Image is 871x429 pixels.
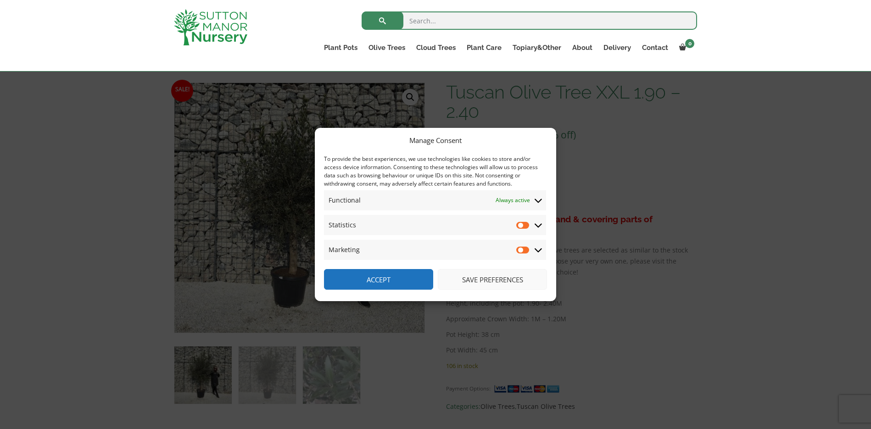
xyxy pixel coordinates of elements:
a: Olive Trees [363,41,411,54]
a: Plant Pots [318,41,363,54]
summary: Functional Always active [324,190,546,210]
span: Marketing [329,244,360,255]
a: Plant Care [461,41,507,54]
input: Search... [362,11,697,30]
span: Always active [496,195,530,206]
button: Accept [324,269,433,290]
button: Save preferences [438,269,547,290]
div: Manage Consent [409,135,462,146]
span: Functional [329,195,361,206]
a: Contact [636,41,674,54]
summary: Marketing [324,240,546,260]
summary: Statistics [324,215,546,235]
div: To provide the best experiences, we use technologies like cookies to store and/or access device i... [324,155,546,188]
a: Topiary&Other [507,41,567,54]
a: Cloud Trees [411,41,461,54]
a: About [567,41,598,54]
a: 0 [674,41,697,54]
span: 0 [685,39,694,48]
img: logo [174,9,247,45]
a: Delivery [598,41,636,54]
span: Statistics [329,220,356,231]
